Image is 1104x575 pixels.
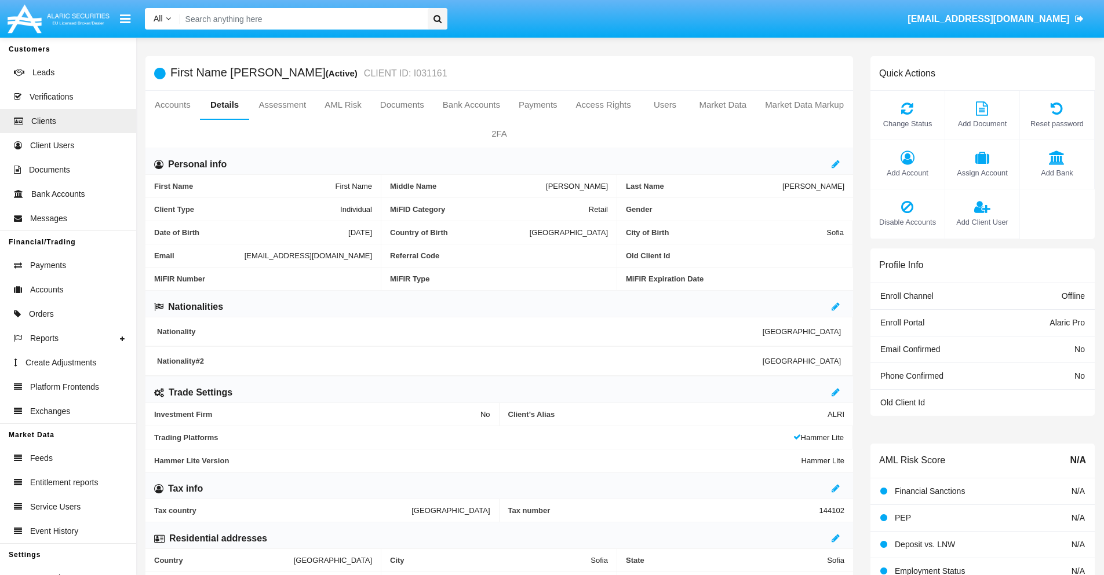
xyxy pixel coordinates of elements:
a: Users [640,91,690,119]
span: Exchanges [30,405,70,417]
span: [EMAIL_ADDRESS][DOMAIN_NAME] [908,14,1069,24]
a: Access Rights [567,91,640,119]
span: Create Adjustments [25,357,96,369]
span: Sofia [826,228,844,237]
span: Date of Birth [154,228,348,237]
span: Hammer Lite Version [154,456,801,465]
span: N/A [1072,540,1085,549]
span: Tax country [154,506,411,515]
span: Hammer Lite [801,456,844,465]
a: Payments [509,91,567,119]
span: ALRI [828,410,844,419]
span: Tax number [508,506,819,515]
span: [GEOGRAPHIC_DATA] [763,327,841,336]
span: Service Users [30,501,81,513]
span: City [390,556,591,565]
span: No [480,410,490,419]
span: State [626,556,827,565]
a: Documents [371,91,433,119]
span: Enroll Portal [880,318,924,327]
span: Country of Birth [390,228,530,237]
span: Client’s Alias [508,410,828,419]
span: [GEOGRAPHIC_DATA] [763,357,841,365]
span: [EMAIL_ADDRESS][DOMAIN_NAME] [245,251,372,260]
div: (Active) [326,67,361,80]
h6: Profile Info [879,259,923,270]
span: First Name [154,182,335,191]
a: Assessment [249,91,315,119]
span: Deposit vs. LNW [895,540,955,549]
span: Investment Firm [154,410,480,419]
span: Gender [626,205,844,214]
span: Financial Sanctions [895,486,965,496]
span: PEP [895,513,911,522]
span: Client Type [154,205,340,214]
h6: Quick Actions [879,68,935,79]
span: Old Client Id [880,398,925,407]
h6: Trade Settings [169,386,232,399]
span: Entitlement reports [30,477,99,489]
span: Documents [29,164,70,176]
span: No [1074,371,1085,380]
span: 144102 [819,506,844,515]
span: Accounts [30,284,64,296]
span: City of Birth [626,228,826,237]
span: Reports [30,332,59,345]
span: N/A [1072,513,1085,522]
span: [DATE] [348,228,372,237]
img: Logo image [6,2,111,36]
span: Messages [30,213,67,225]
span: Reset password [1026,118,1088,129]
a: Market Data Markup [756,91,853,119]
span: Nationality #2 [157,357,763,365]
span: Clients [31,115,56,127]
span: [PERSON_NAME] [782,182,844,191]
span: [PERSON_NAME] [546,182,608,191]
span: [GEOGRAPHIC_DATA] [530,228,608,237]
span: Nationality [157,327,763,336]
span: Phone Confirmed [880,371,943,380]
span: Hammer Lite [793,433,844,442]
h6: Residential addresses [169,532,267,545]
span: Add Account [876,167,939,178]
span: Sofia [827,556,844,565]
span: Alaric Pro [1050,318,1085,327]
span: Disable Accounts [876,217,939,228]
a: 2FA [145,120,853,148]
span: Individual [340,205,372,214]
span: [GEOGRAPHIC_DATA] [294,556,372,565]
h6: Nationalities [168,301,223,313]
input: Search [180,8,424,30]
span: Old Client Id [626,251,844,260]
span: Client Users [30,140,74,152]
span: First Name [335,182,372,191]
span: Offline [1062,291,1085,301]
span: MiFID Category [390,205,589,214]
span: MiFIR Expiration Date [626,274,844,283]
h6: Tax info [168,482,203,495]
span: Add Bank [1026,167,1088,178]
span: Referral Code [390,251,608,260]
span: Email Confirmed [880,345,940,354]
span: Add Document [951,118,1014,129]
span: All [154,14,163,23]
span: Country [154,556,294,565]
a: Market Data [690,91,756,119]
span: Sofia [591,556,608,565]
a: [EMAIL_ADDRESS][DOMAIN_NAME] [902,3,1090,35]
span: No [1074,345,1085,354]
h6: AML Risk Score [879,455,945,466]
span: Leads [32,67,54,79]
span: Verifications [30,91,73,103]
span: Retail [589,205,608,214]
span: N/A [1070,453,1086,467]
span: Add Client User [951,217,1014,228]
span: N/A [1072,486,1085,496]
span: Orders [29,308,54,320]
span: MiFIR Number [154,274,372,283]
a: All [145,13,180,25]
h6: Personal info [168,158,227,171]
span: [GEOGRAPHIC_DATA] [411,506,490,515]
span: Change Status [876,118,939,129]
span: Trading Platforms [154,433,793,442]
